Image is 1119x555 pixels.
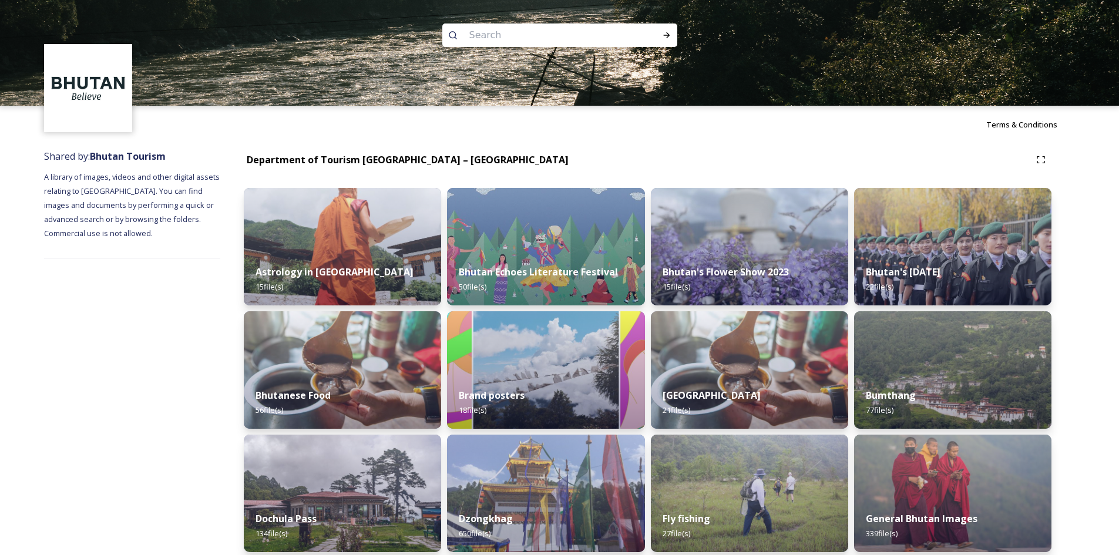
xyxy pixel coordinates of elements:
[256,528,287,539] span: 134 file(s)
[247,153,569,166] strong: Department of Tourism [GEOGRAPHIC_DATA] – [GEOGRAPHIC_DATA]
[866,528,898,539] span: 339 file(s)
[651,311,848,429] img: Bumdeling%2520090723%2520by%2520Amp%2520Sripimanwat-4%25202.jpg
[854,188,1051,305] img: Bhutan%2520National%2520Day10.jpg
[244,188,441,305] img: _SCH1465.jpg
[651,435,848,552] img: by%2520Ugyen%2520Wangchuk14.JPG
[986,119,1057,130] span: Terms & Conditions
[854,435,1051,552] img: MarcusWestbergBhutanHiRes-23.jpg
[447,311,644,429] img: Bhutan_Believe_800_1000_4.jpg
[663,405,690,415] span: 21 file(s)
[866,512,977,525] strong: General Bhutan Images
[256,405,283,415] span: 56 file(s)
[256,512,317,525] strong: Dochula Pass
[447,188,644,305] img: Bhutan%2520Echoes7.jpg
[866,389,916,402] strong: Bumthang
[986,117,1075,132] a: Terms & Conditions
[244,311,441,429] img: Bumdeling%2520090723%2520by%2520Amp%2520Sripimanwat-4.jpg
[663,512,710,525] strong: Fly fishing
[256,389,331,402] strong: Bhutanese Food
[663,265,789,278] strong: Bhutan's Flower Show 2023
[244,435,441,552] img: 2022-10-01%252011.41.43.jpg
[44,171,221,238] span: A library of images, videos and other digital assets relating to [GEOGRAPHIC_DATA]. You can find ...
[463,22,624,48] input: Search
[459,512,513,525] strong: Dzongkhag
[651,188,848,305] img: Bhutan%2520Flower%2520Show2.jpg
[90,150,166,163] strong: Bhutan Tourism
[256,281,283,292] span: 15 file(s)
[459,528,490,539] span: 650 file(s)
[459,281,486,292] span: 50 file(s)
[256,265,414,278] strong: Astrology in [GEOGRAPHIC_DATA]
[663,528,690,539] span: 27 file(s)
[866,405,893,415] span: 77 file(s)
[663,281,690,292] span: 15 file(s)
[459,405,486,415] span: 18 file(s)
[46,46,131,131] img: BT_Logo_BB_Lockup_CMYK_High%2520Res.jpg
[459,389,525,402] strong: Brand posters
[866,281,893,292] span: 22 file(s)
[447,435,644,552] img: Festival%2520Header.jpg
[663,389,761,402] strong: [GEOGRAPHIC_DATA]
[854,311,1051,429] img: Bumthang%2520180723%2520by%2520Amp%2520Sripimanwat-20.jpg
[866,265,940,278] strong: Bhutan's [DATE]
[459,265,618,278] strong: Bhutan Echoes Literature Festival
[44,150,166,163] span: Shared by:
